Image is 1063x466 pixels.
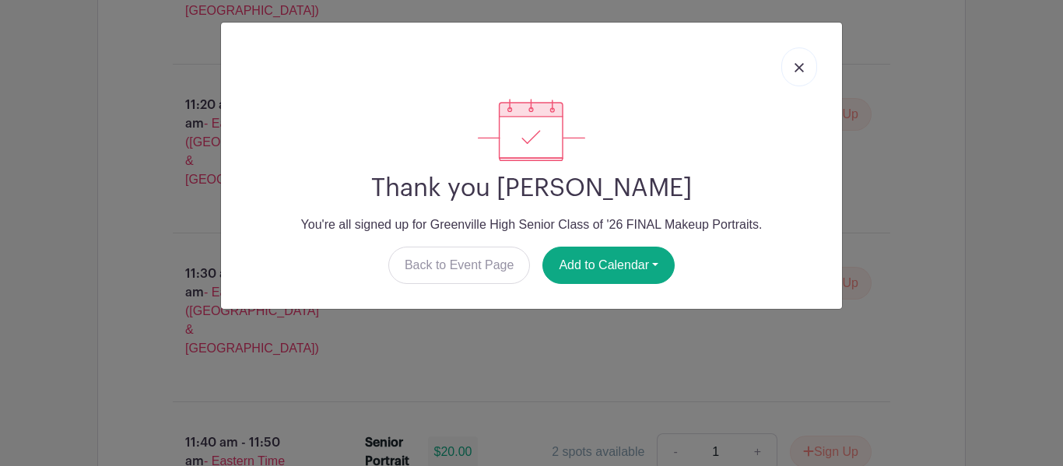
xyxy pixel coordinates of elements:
[478,99,585,161] img: signup_complete-c468d5dda3e2740ee63a24cb0ba0d3ce5d8a4ecd24259e683200fb1569d990c8.svg
[542,247,675,284] button: Add to Calendar
[795,63,804,72] img: close_button-5f87c8562297e5c2d7936805f587ecaba9071eb48480494691a3f1689db116b3.svg
[388,247,531,284] a: Back to Event Page
[233,173,830,203] h2: Thank you [PERSON_NAME]
[233,215,830,234] p: You're all signed up for Greenville High Senior Class of '26 FINAL Makeup Portraits.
